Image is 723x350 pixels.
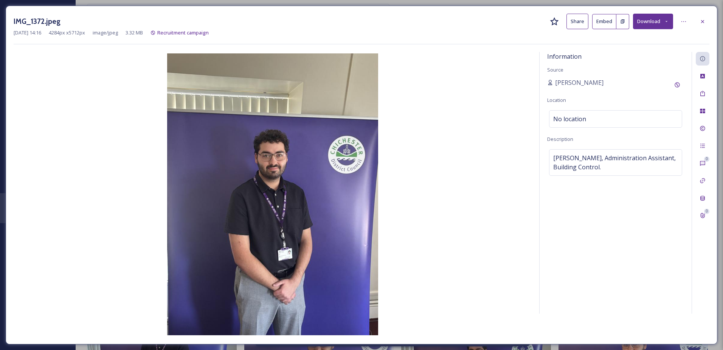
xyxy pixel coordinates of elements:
[547,66,563,73] span: Source
[126,29,143,36] span: 3.32 MB
[566,14,588,29] button: Share
[14,29,41,36] span: [DATE] 14:16
[547,52,582,61] span: Information
[49,29,85,36] span: 4284 px x 5712 px
[553,114,586,123] span: No location
[592,14,616,29] button: Embed
[555,78,604,87] span: [PERSON_NAME]
[547,136,573,142] span: Description
[93,29,118,36] span: image/jpeg
[14,53,532,335] img: e134ca77-1212-43ed-b413-1c88c05f935f.jpg
[547,97,566,103] span: Location
[157,29,209,36] span: Recruitment campaign
[14,16,61,27] h3: IMG_1372.jpeg
[633,14,673,29] button: Download
[704,209,709,214] div: 0
[704,156,709,162] div: 0
[553,153,678,172] span: [PERSON_NAME], Administration Assistant, Building Control.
